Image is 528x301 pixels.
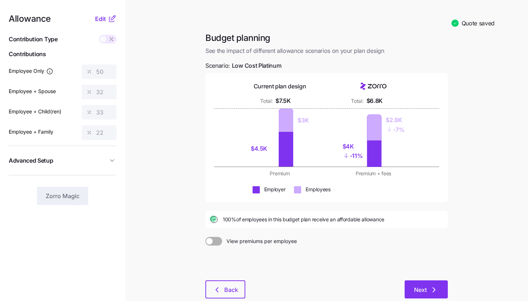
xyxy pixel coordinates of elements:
button: Advanced Setup [9,152,116,170]
div: $2.8K [386,116,404,125]
div: Total: [260,97,273,105]
div: Total: [351,97,363,105]
span: Zorro Magic [46,192,79,200]
span: Quote saved [462,19,495,28]
div: $6.8K [367,96,382,105]
button: Zorro Magic [37,187,88,205]
span: Edit [95,14,106,23]
div: $7.5K [275,96,290,105]
h1: Budget planning [205,32,448,43]
button: Next [405,280,448,298]
span: Allowance [9,14,51,23]
div: Premium [237,170,322,177]
span: 100% of employees in this budget plan receive an affordable allowance [223,216,384,223]
button: Edit [95,14,108,23]
div: $4K [343,142,363,151]
label: Employee + Child(ren) [9,108,61,116]
div: $4.5K [251,144,274,153]
span: See the impact of different allowance scenarios on your plan design [205,46,448,55]
div: $3K [298,116,308,125]
div: Premium + fees [331,170,416,177]
span: Advanced Setup [9,156,53,165]
div: Current plan design [254,82,306,91]
label: Employee + Family [9,128,53,136]
div: Employees [306,186,330,193]
span: Back [224,285,238,294]
span: Contribution Type [9,35,58,44]
span: Contributions [9,50,116,59]
label: Employee + Spouse [9,87,56,95]
span: View premiums per employee [222,237,297,246]
div: - 7% [386,125,404,134]
span: Next [414,285,427,294]
label: Employee Only [9,67,53,75]
div: Employer [264,186,286,193]
button: Back [205,280,245,298]
span: Low Cost Platinum [232,61,282,70]
div: - 11% [343,151,363,160]
span: Scenario: [205,61,281,70]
